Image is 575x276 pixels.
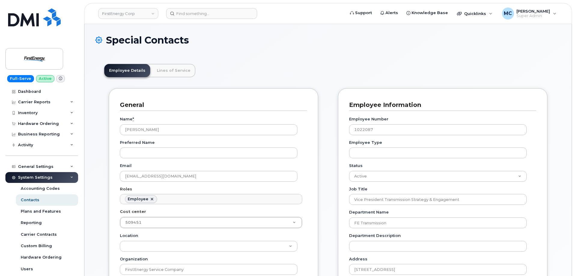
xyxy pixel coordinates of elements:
h1: Special Contacts [95,35,561,45]
abbr: required [132,117,134,121]
label: Preferred Name [120,140,155,145]
label: Name [120,116,134,122]
h3: General [120,101,303,109]
h3: Employee Information [349,101,532,109]
label: Status [349,163,363,168]
a: Lines of Service [152,64,195,77]
label: Roles [120,186,132,192]
a: Employee Details [104,64,150,77]
div: Employee [128,197,148,202]
label: Email [120,163,132,168]
label: Employee Number [349,116,388,122]
label: Employee Type [349,140,382,145]
label: Organization [120,256,148,262]
iframe: Messenger Launcher [549,250,570,271]
label: Location [120,233,138,238]
label: Department Name [349,209,389,215]
label: Address [349,256,367,262]
label: Cost center [120,209,146,214]
label: Department Description [349,233,401,238]
span: 509451 [125,220,141,225]
a: 509451 [120,217,302,228]
label: Job Title [349,186,367,192]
